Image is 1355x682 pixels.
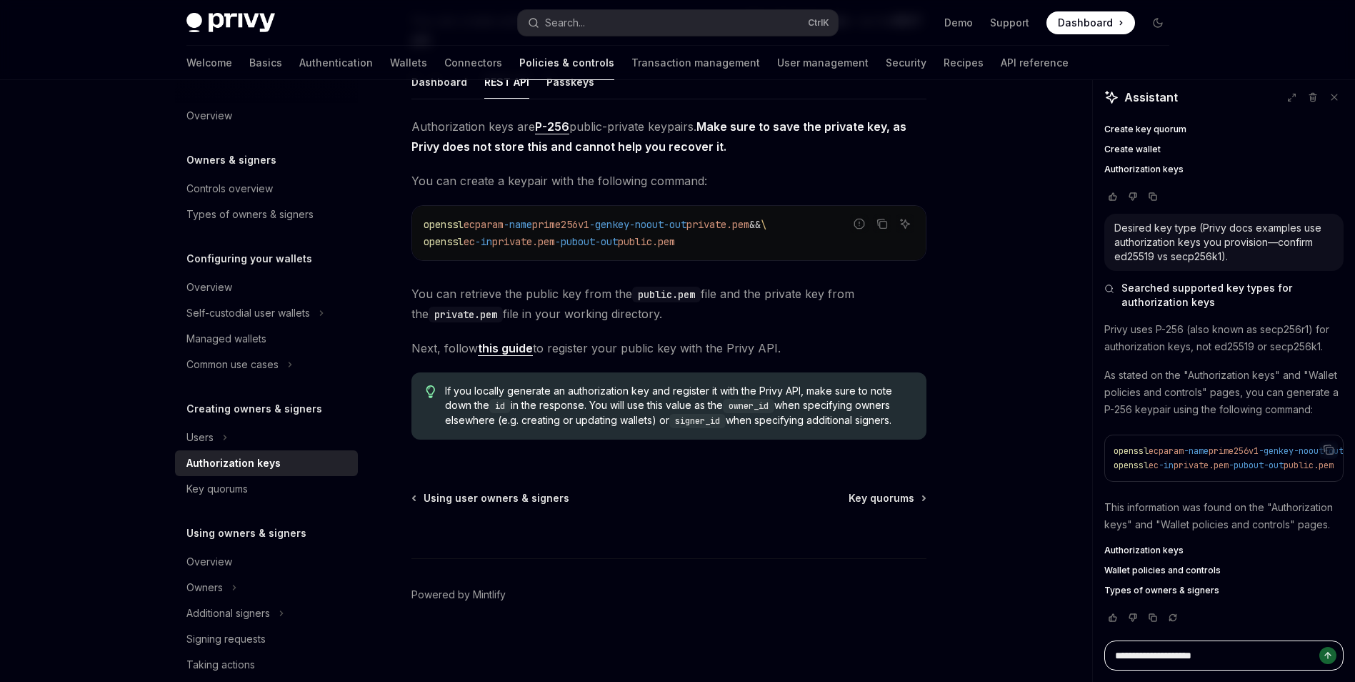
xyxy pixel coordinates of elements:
[424,491,569,505] span: Using user owners & signers
[896,214,914,233] button: Ask AI
[1124,89,1178,106] span: Assistant
[424,218,464,231] span: openssl
[632,287,701,302] code: public.pem
[175,549,358,575] a: Overview
[186,525,306,542] h5: Using owners & signers
[175,352,358,377] button: Toggle Common use cases section
[1229,460,1264,471] span: -pubout
[532,218,589,231] span: prime256v1
[175,275,358,300] a: Overview
[1184,445,1209,457] span: -name
[1164,611,1181,625] button: Reload last chat
[519,46,614,80] a: Policies & controls
[504,218,532,231] span: -name
[1264,460,1284,471] span: -out
[411,284,926,324] span: You can retrieve the public key from the file and the private key from the file in your working d...
[411,171,926,191] span: You can create a keypair with the following command:
[445,384,911,428] span: If you locally generate an authorization key and register it with the Privy API, make sure to not...
[478,341,533,356] a: this guide
[186,656,255,673] div: Taking actions
[175,476,358,502] a: Key quorums
[390,46,427,80] a: Wallets
[186,107,232,124] div: Overview
[411,65,467,99] div: Dashboard
[1104,585,1219,596] span: Types of owners & signers
[1124,611,1141,625] button: Vote that response was not good
[777,46,869,80] a: User management
[589,218,629,231] span: -genkey
[175,326,358,352] a: Managed wallets
[1104,545,1344,556] a: Authorization keys
[464,218,504,231] span: ecparam
[990,16,1029,30] a: Support
[886,46,926,80] a: Security
[1104,144,1344,155] a: Create wallet
[1209,445,1259,457] span: prime256v1
[1114,460,1149,471] span: openssl
[186,13,275,33] img: dark logo
[595,235,618,248] span: -out
[186,356,279,373] div: Common use cases
[411,117,926,157] span: Authorization keys are public-private keypairs.
[1144,189,1161,204] button: Copy chat response
[186,455,281,472] div: Authorization keys
[175,176,358,202] a: Controls overview
[1319,440,1338,459] button: Copy the contents from the code block
[618,235,675,248] span: public.pem
[186,631,266,648] div: Signing requests
[1124,189,1141,204] button: Vote that response was not good
[175,425,358,450] button: Toggle Users section
[411,588,506,602] a: Powered by Mintlify
[186,579,223,596] div: Owners
[686,218,749,231] span: private.pem
[1259,445,1294,457] span: -genkey
[186,553,232,570] div: Overview
[546,65,594,99] div: Passkeys
[723,399,774,413] code: owner_id
[1104,545,1184,556] span: Authorization keys
[492,235,555,248] span: private.pem
[299,46,373,80] a: Authentication
[555,235,595,248] span: -pubout
[175,300,358,326] button: Toggle Self-custodial user wallets section
[1104,367,1344,418] p: As stated on the "Authorization keys" and "Wallet policies and controls" pages, you can generate ...
[1104,164,1344,175] a: Authorization keys
[186,250,312,267] h5: Configuring your wallets
[749,218,761,231] span: &&
[545,14,585,31] div: Search...
[186,330,266,347] div: Managed wallets
[849,491,914,505] span: Key quorums
[669,414,726,428] code: signer_id
[944,46,984,80] a: Recipes
[464,235,475,248] span: ec
[1149,445,1184,457] span: ecparam
[424,235,464,248] span: openssl
[411,338,926,358] span: Next, follow to register your public key with the Privy API.
[1114,221,1334,264] div: Desired key type (Privy docs examples use authorization keys you provision—confirm ed25519 vs sec...
[1319,647,1336,664] button: Send message
[1294,445,1324,457] span: -noout
[186,429,214,446] div: Users
[518,10,838,36] button: Open search
[175,601,358,626] button: Toggle Additional signers section
[1284,460,1334,471] span: public.pem
[1114,445,1149,457] span: openssl
[186,152,276,169] h5: Owners & signers
[175,626,358,652] a: Signing requests
[631,46,760,80] a: Transaction management
[1104,124,1186,135] span: Create key quorum
[850,214,869,233] button: Report incorrect code
[1058,16,1113,30] span: Dashboard
[1146,11,1169,34] button: Toggle dark mode
[249,46,282,80] a: Basics
[944,16,973,30] a: Demo
[1121,281,1344,310] span: Searched supported key types for authorization keys
[664,218,686,231] span: -out
[1104,565,1221,576] span: Wallet policies and controls
[808,17,829,29] span: Ctrl K
[489,399,511,413] code: id
[1104,281,1344,310] button: Searched supported key types for authorization keys
[444,46,502,80] a: Connectors
[1046,11,1135,34] a: Dashboard
[175,103,358,129] a: Overview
